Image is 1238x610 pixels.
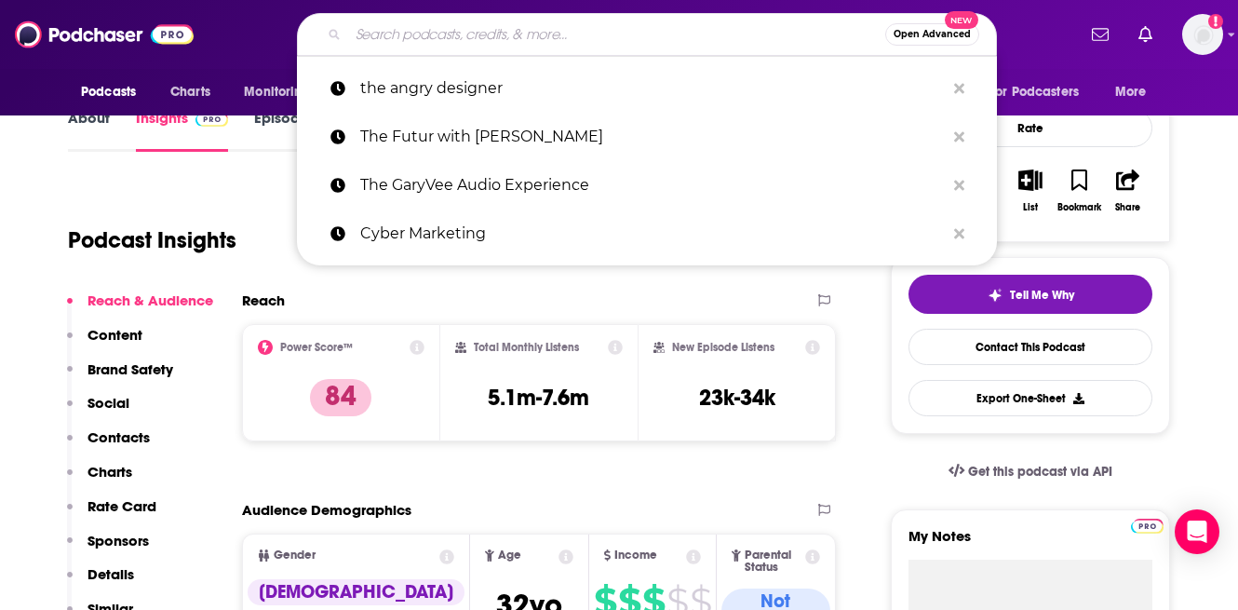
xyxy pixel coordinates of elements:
[1006,157,1055,224] button: List
[934,449,1127,495] a: Get this podcast via API
[945,11,978,29] span: New
[67,394,129,428] button: Social
[1208,14,1223,29] svg: Add a profile image
[67,360,173,395] button: Brand Safety
[488,384,589,412] h3: 5.1m-7.6m
[136,109,228,152] a: InsightsPodchaser Pro
[87,291,213,309] p: Reach & Audience
[310,379,371,416] p: 84
[672,341,774,354] h2: New Episode Listens
[498,549,521,562] span: Age
[254,109,353,152] a: Episodes3390
[1182,14,1223,55] button: Show profile menu
[908,275,1152,314] button: tell me why sparkleTell Me Why
[195,112,228,127] img: Podchaser Pro
[231,75,334,110] button: open menu
[67,291,213,326] button: Reach & Audience
[1023,202,1038,213] div: List
[1175,509,1219,554] div: Open Intercom Messenger
[67,497,156,532] button: Rate Card
[297,13,997,56] div: Search podcasts, credits, & more...
[989,79,1079,105] span: For Podcasters
[68,75,160,110] button: open menu
[68,109,110,152] a: About
[297,161,997,210] a: The GaryVee Audio Experience
[1182,14,1223,55] img: User Profile
[360,113,945,161] p: The Futur with Chris Do
[360,64,945,113] p: the angry designer
[274,549,316,562] span: Gender
[242,501,411,519] h2: Audience Demographics
[1131,519,1164,534] img: Podchaser Pro
[15,17,194,52] img: Podchaser - Follow, Share and Rate Podcasts
[1115,202,1140,213] div: Share
[87,497,156,515] p: Rate Card
[87,360,173,378] p: Brand Safety
[67,463,132,497] button: Charts
[908,109,1152,147] div: Rate
[968,464,1112,480] span: Get this podcast via API
[170,79,210,105] span: Charts
[244,79,310,105] span: Monitoring
[894,30,971,39] span: Open Advanced
[908,329,1152,365] a: Contact This Podcast
[67,326,142,360] button: Content
[297,210,997,258] a: Cyber Marketing
[248,579,464,605] div: [DEMOGRAPHIC_DATA]
[1131,516,1164,534] a: Pro website
[977,75,1106,110] button: open menu
[280,341,353,354] h2: Power Score™
[745,549,802,574] span: Parental Status
[1102,75,1170,110] button: open menu
[988,288,1003,303] img: tell me why sparkle
[699,384,775,412] h3: 23k-34k
[87,463,132,481] p: Charts
[158,75,222,110] a: Charts
[87,394,129,412] p: Social
[885,23,979,46] button: Open AdvancedNew
[67,532,149,566] button: Sponsors
[1182,14,1223,55] span: Logged in as TrevorC
[67,428,150,463] button: Contacts
[1104,157,1152,224] button: Share
[474,341,579,354] h2: Total Monthly Listens
[242,291,285,309] h2: Reach
[1084,19,1116,50] a: Show notifications dropdown
[87,532,149,549] p: Sponsors
[1055,157,1103,224] button: Bookmark
[1010,288,1074,303] span: Tell Me Why
[360,161,945,210] p: The GaryVee Audio Experience
[68,226,236,254] h1: Podcast Insights
[297,113,997,161] a: The Futur with [PERSON_NAME]
[1057,202,1101,213] div: Bookmark
[87,326,142,344] p: Content
[348,20,885,49] input: Search podcasts, credits, & more...
[908,527,1152,560] label: My Notes
[1115,79,1147,105] span: More
[87,428,150,446] p: Contacts
[297,64,997,113] a: the angry designer
[81,79,136,105] span: Podcasts
[1131,19,1160,50] a: Show notifications dropdown
[360,210,945,258] p: Cyber Marketing
[67,565,134,600] button: Details
[614,549,657,562] span: Income
[908,380,1152,416] button: Export One-Sheet
[87,565,134,583] p: Details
